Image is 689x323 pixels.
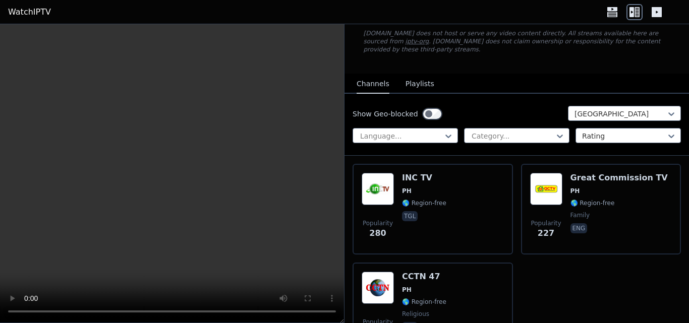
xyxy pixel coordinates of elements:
[570,223,588,233] p: eng
[369,227,386,239] span: 280
[402,211,418,221] p: tgl
[406,38,429,45] a: iptv-org
[402,310,429,318] span: religious
[570,199,615,207] span: 🌎 Region-free
[530,173,562,205] img: Great Commission TV
[402,199,446,207] span: 🌎 Region-free
[402,272,446,282] h6: CCTN 47
[406,75,434,94] button: Playlists
[362,272,394,304] img: CCTN 47
[570,187,580,195] span: PH
[353,109,418,119] label: Show Geo-blocked
[538,227,554,239] span: 227
[402,173,446,183] h6: INC TV
[363,219,393,227] span: Popularity
[364,29,670,53] p: [DOMAIN_NAME] does not host or serve any video content directly. All streams available here are s...
[402,187,412,195] span: PH
[8,6,51,18] a: WatchIPTV
[402,298,446,306] span: 🌎 Region-free
[357,75,389,94] button: Channels
[402,286,412,294] span: PH
[570,211,590,219] span: family
[362,173,394,205] img: INC TV
[531,219,561,227] span: Popularity
[570,173,668,183] h6: Great Commission TV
